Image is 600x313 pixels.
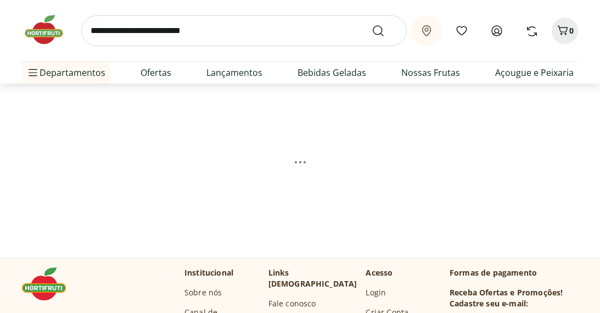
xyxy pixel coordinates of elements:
[401,66,460,79] a: Nossas Frutas
[184,267,233,278] p: Institucional
[26,59,105,86] span: Departamentos
[184,287,222,298] a: Sobre nós
[495,66,574,79] a: Açougue e Peixaria
[450,267,578,278] p: Formas de pagamento
[141,66,171,79] a: Ofertas
[552,18,578,44] button: Carrinho
[366,287,386,298] a: Login
[366,267,392,278] p: Acesso
[450,287,563,298] h3: Receba Ofertas e Promoções!
[569,25,574,36] span: 0
[22,13,77,46] img: Hortifruti
[206,66,262,79] a: Lançamentos
[450,298,528,309] h3: Cadastre seu e-mail:
[22,267,77,300] img: Hortifruti
[372,24,398,37] button: Submit Search
[26,59,40,86] button: Menu
[268,298,316,309] a: Fale conosco
[298,66,366,79] a: Bebidas Geladas
[81,15,407,46] input: search
[268,267,357,289] p: Links [DEMOGRAPHIC_DATA]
